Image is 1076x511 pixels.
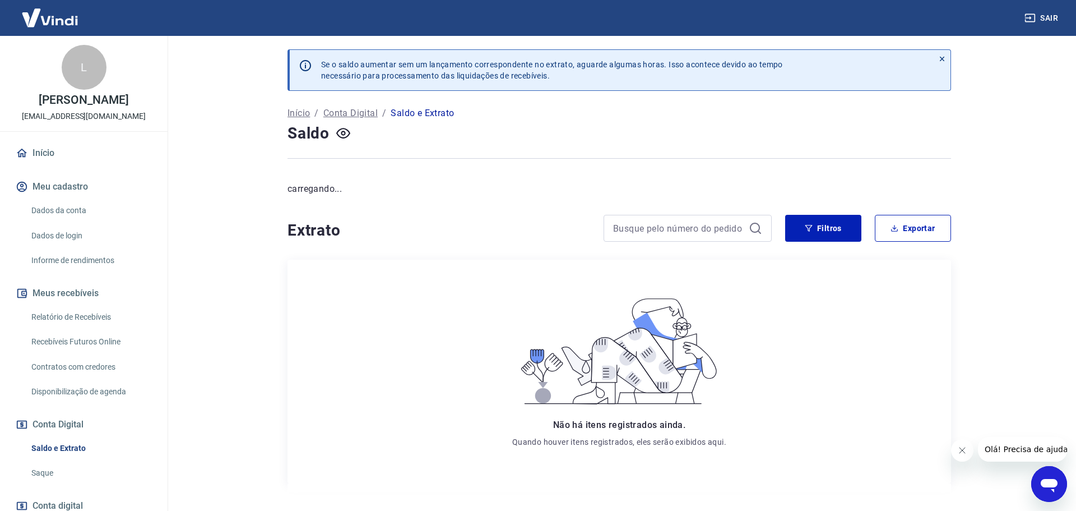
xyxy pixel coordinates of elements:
span: Não há itens registrados ainda. [553,420,685,430]
a: Dados de login [27,224,154,247]
a: Informe de rendimentos [27,249,154,272]
div: L [62,45,106,90]
a: Disponibilização de agenda [27,380,154,403]
a: Recebíveis Futuros Online [27,330,154,353]
a: Início [287,107,310,120]
button: Conta Digital [13,412,154,437]
iframe: Botão para abrir a janela de mensagens [1031,466,1067,502]
button: Filtros [785,215,861,242]
a: Saque [27,462,154,485]
button: Meus recebíveis [13,281,154,306]
a: Dados da conta [27,199,154,222]
p: [EMAIL_ADDRESS][DOMAIN_NAME] [22,111,146,122]
p: / [382,107,386,120]
p: Saldo e Extrato [391,107,454,120]
p: [PERSON_NAME] [39,94,128,106]
iframe: Fechar mensagem [951,439,973,462]
a: Conta Digital [323,107,378,120]
button: Meu cadastro [13,174,154,199]
a: Início [13,141,154,165]
span: Olá! Precisa de ajuda? [7,8,94,17]
h4: Saldo [287,122,330,145]
a: Contratos com credores [27,356,154,379]
p: carregando... [287,182,951,196]
p: / [314,107,318,120]
p: Se o saldo aumentar sem um lançamento correspondente no extrato, aguarde algumas horas. Isso acon... [321,59,783,81]
a: Relatório de Recebíveis [27,306,154,329]
img: Vindi [13,1,86,35]
button: Sair [1022,8,1063,29]
iframe: Mensagem da empresa [978,437,1067,462]
input: Busque pelo número do pedido [613,220,744,237]
button: Exportar [875,215,951,242]
p: Quando houver itens registrados, eles serão exibidos aqui. [512,436,726,448]
h4: Extrato [287,219,590,242]
a: Saldo e Extrato [27,437,154,460]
